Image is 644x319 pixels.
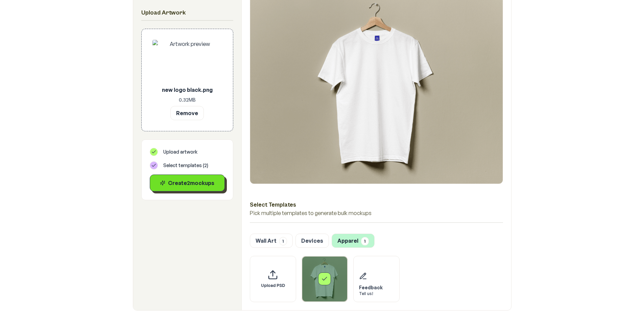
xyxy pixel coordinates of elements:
[261,283,285,288] span: Upload PSD
[359,291,383,296] div: Tell us!
[141,8,233,18] h2: Upload Artwork
[163,149,197,155] span: Upload artwork
[152,40,222,83] img: Artwork preview
[250,209,503,217] p: Pick multiple templates to generate bulk mockups
[359,284,383,291] div: Feedback
[156,179,219,187] div: Create 2 mockup s
[152,86,222,94] p: new logo black.png
[150,175,225,191] button: Create2mockups
[353,256,400,302] div: Send feedback
[302,256,348,302] div: Select template T-Shirt
[332,234,375,248] button: Apparel1
[152,97,222,103] p: 0.32 MB
[163,162,208,169] span: Select templates ( 2 )
[170,106,204,120] button: Remove
[279,237,287,245] span: 1
[250,234,293,248] button: Wall Art1
[250,256,296,302] div: Upload custom PSD template
[361,237,369,245] span: 1
[250,200,503,209] h3: Select Templates
[295,234,329,248] button: Devices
